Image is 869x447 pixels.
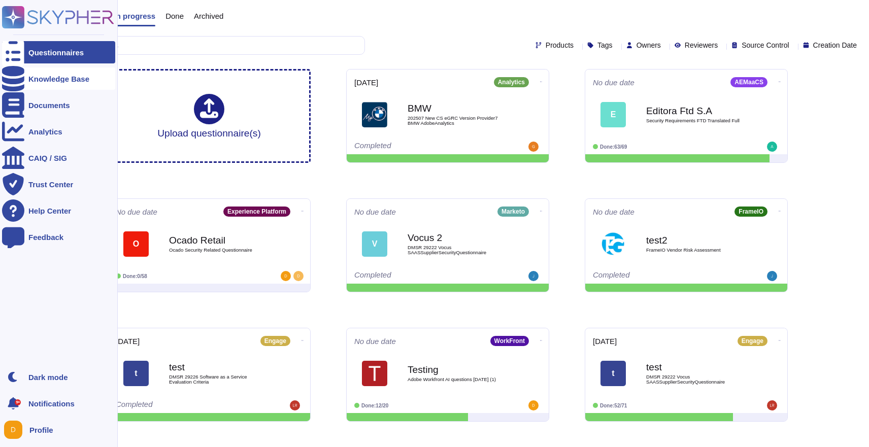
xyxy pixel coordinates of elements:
[2,226,115,248] a: Feedback
[29,426,53,434] span: Profile
[528,400,539,410] img: user
[28,400,75,407] span: Notifications
[646,118,748,123] span: Security Requirements FTD Translated Full
[165,12,184,20] span: Done
[116,337,140,345] span: [DATE]
[2,173,115,195] a: Trust Center
[169,374,271,384] span: DMSR 29226 Software as a Service Evaluation Criteria
[354,79,378,86] span: [DATE]
[2,419,29,441] button: user
[646,362,748,372] b: test
[354,271,479,281] div: Completed
[528,142,539,152] img: user
[490,336,529,346] div: WorkFront
[28,233,63,241] div: Feedback
[354,337,396,345] span: No due date
[169,248,271,253] span: Ocado Security Related Questionnaire
[738,336,767,346] div: Engage
[4,421,22,439] img: user
[223,207,290,217] div: Experience Platform
[28,181,73,188] div: Trust Center
[123,231,149,257] div: O
[28,207,71,215] div: Help Center
[742,42,789,49] span: Source Control
[28,75,89,83] div: Knowledge Base
[408,377,509,382] span: Adobe Workfront AI questions [DATE] (1)
[593,271,717,281] div: Completed
[2,147,115,169] a: CAIQ / SIG
[546,42,574,49] span: Products
[28,101,70,109] div: Documents
[730,77,767,87] div: AEMaaCS
[767,400,777,410] img: user
[593,337,617,345] span: [DATE]
[28,128,62,135] div: Analytics
[408,116,509,125] span: 202507 New CS eGRC Version Provider7 BMW AdobeAnalytics
[593,208,634,216] span: No due date
[646,374,748,384] span: DMSR 29222 Vocus SAASSupplierSecurityQuestionnaire
[600,144,627,150] span: Done: 63/69
[116,400,240,410] div: Completed
[637,42,661,49] span: Owners
[813,42,857,49] span: Creation Date
[290,400,300,410] img: user
[169,235,271,245] b: Ocado Retail
[260,336,290,346] div: Engage
[408,365,509,374] b: Testing
[767,142,777,152] img: user
[361,403,388,408] span: Done: 12/20
[646,106,748,116] b: Editora Ftd S.A
[362,231,387,257] div: V
[494,77,529,87] div: Analytics
[2,120,115,143] a: Analytics
[362,102,387,127] img: Logo
[528,271,539,281] img: user
[116,208,157,216] span: No due date
[767,271,777,281] img: user
[408,233,509,243] b: Vocus 2
[646,248,748,253] span: FrameIO Vendor Risk Assessment
[600,361,626,386] div: t
[123,361,149,386] div: t
[293,271,304,281] img: user
[28,373,68,381] div: Dark mode
[685,42,718,49] span: Reviewers
[2,41,115,63] a: Questionnaires
[354,142,479,152] div: Completed
[281,271,291,281] img: user
[597,42,613,49] span: Tags
[600,403,627,408] span: Done: 52/71
[600,102,626,127] div: E
[28,154,67,162] div: CAIQ / SIG
[646,235,748,245] b: test2
[123,273,147,279] span: Done: 0/58
[2,199,115,222] a: Help Center
[157,94,261,138] div: Upload questionnaire(s)
[28,49,84,56] div: Questionnaires
[169,362,271,372] b: test
[593,79,634,86] span: No due date
[354,208,396,216] span: No due date
[497,207,529,217] div: Marketo
[734,207,767,217] div: FrameIO
[600,231,626,257] img: Logo
[408,245,509,255] span: DMSR 29222 Vocus SAASSupplierSecurityQuestionnaire
[114,12,155,20] span: In progress
[194,12,223,20] span: Archived
[40,37,364,54] input: Search by keywords
[408,104,509,113] b: BMW
[15,399,21,405] div: 9+
[2,67,115,90] a: Knowledge Base
[362,361,387,386] img: Logo
[2,94,115,116] a: Documents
